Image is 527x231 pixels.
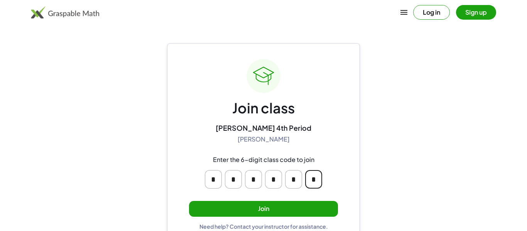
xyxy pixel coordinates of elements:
input: Please enter OTP character 2 [225,170,242,189]
div: [PERSON_NAME] [238,135,290,143]
input: Please enter OTP character 1 [205,170,222,189]
button: Join [189,201,338,217]
input: Please enter OTP character 5 [285,170,302,189]
div: Enter the 6-digit class code to join [213,156,314,164]
input: Please enter OTP character 6 [305,170,322,189]
input: Please enter OTP character 3 [245,170,262,189]
button: Sign up [456,5,496,20]
input: Please enter OTP character 4 [265,170,282,189]
div: [PERSON_NAME] 4th Period [216,123,311,132]
div: Join class [232,99,295,117]
button: Log in [413,5,450,20]
div: Need help? Contact your instructor for assistance. [199,223,328,230]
